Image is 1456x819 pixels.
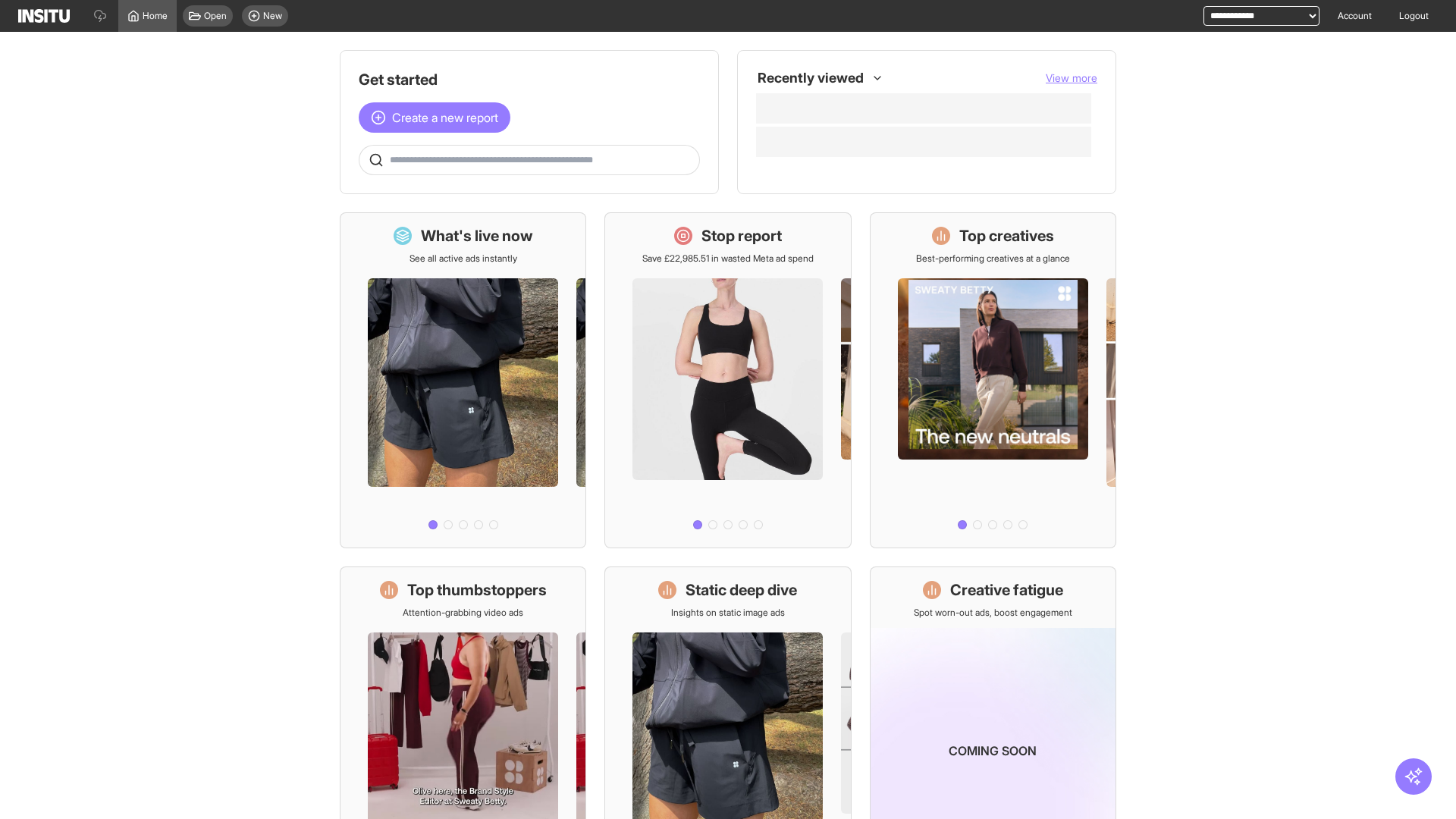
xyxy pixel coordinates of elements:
button: Create a new report [359,102,510,133]
a: Top creativesBest-performing creatives at a glance [870,212,1116,548]
h1: Stop report [701,225,782,246]
p: See all active ads instantly [409,253,517,265]
p: Attention-grabbing video ads [403,607,523,619]
p: Save £22,985.51 in wasted Meta ad spend [642,253,814,265]
a: What's live nowSee all active ads instantly [340,212,586,548]
h1: What's live now [421,225,533,246]
p: Best-performing creatives at a glance [916,253,1070,265]
h1: Top creatives [959,225,1054,246]
span: Create a new report [392,108,498,127]
h1: Static deep dive [686,579,797,601]
span: Open [204,10,227,22]
img: Logo [18,9,70,23]
p: Insights on static image ads [671,607,785,619]
span: View more [1046,71,1097,84]
span: Home [143,10,168,22]
span: New [263,10,282,22]
button: View more [1046,71,1097,86]
h1: Get started [359,69,700,90]
h1: Top thumbstoppers [407,579,547,601]
a: Stop reportSave £22,985.51 in wasted Meta ad spend [604,212,851,548]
